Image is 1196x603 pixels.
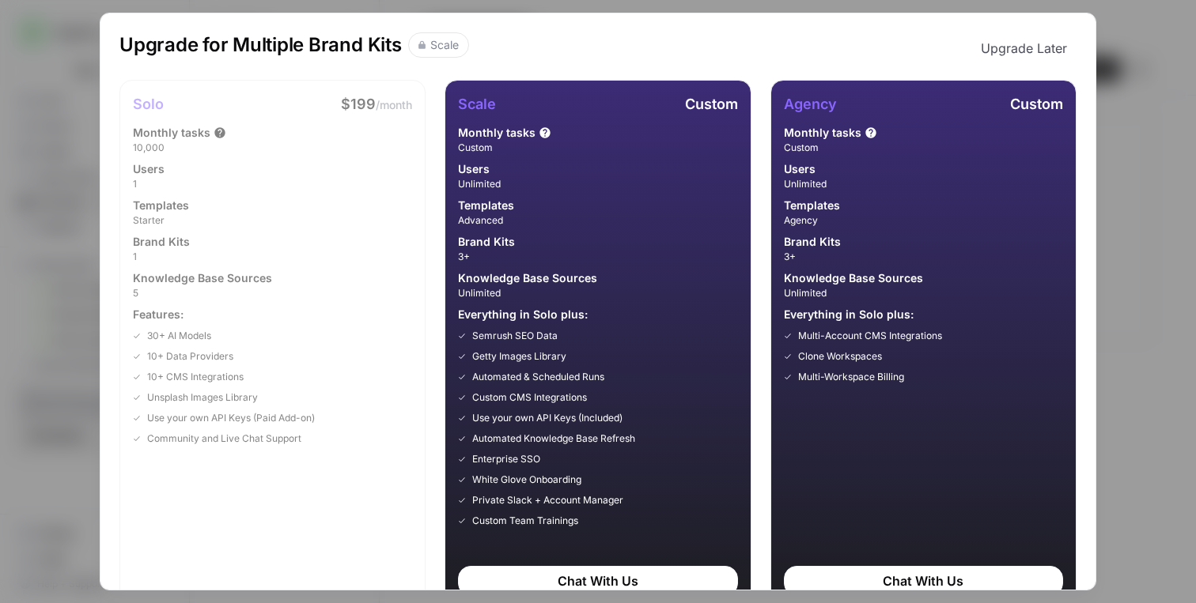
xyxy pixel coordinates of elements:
span: Brand Kits [133,234,190,250]
span: White Glove Onboarding [472,473,581,487]
span: Monthly tasks [784,125,861,141]
span: 3+ [458,250,737,264]
span: Features: [133,307,412,322]
span: Templates [784,198,840,213]
span: Automated Knowledge Base Refresh [472,432,635,446]
span: Unlimited [784,177,1063,191]
span: Custom CMS Integrations [472,390,587,405]
span: Templates [133,198,189,213]
span: Monthly tasks [133,125,210,141]
span: 10+ Data Providers [147,349,233,364]
span: Templates [458,198,514,213]
span: Everything in Solo plus: [458,307,737,322]
span: Knowledge Base Sources [133,270,272,286]
button: Upgrade Later [971,32,1077,64]
span: Agency [784,213,1063,228]
span: 10+ CMS Integrations [147,370,244,384]
div: Chat With Us [458,566,737,596]
span: Users [784,161,816,177]
span: $199 [341,96,376,112]
span: Custom [1010,96,1063,112]
span: Unlimited [458,177,737,191]
span: 5 [133,286,412,300]
span: Everything in Solo plus: [784,307,1063,322]
span: Custom [458,141,737,155]
span: Knowledge Base Sources [458,270,597,286]
span: Use your own API Keys (Included) [472,411,623,425]
span: Community and Live Chat Support [147,432,301,446]
span: Multi-Account CMS Integrations [798,329,942,343]
span: Enterprise SSO [472,452,540,466]
span: Clone Workspaces [798,349,882,364]
span: 3+ [784,250,1063,264]
span: Use your own API Keys (Paid Add-on) [147,411,315,425]
span: Unlimited [784,286,1063,300]
span: Semrush SEO Data [472,329,558,343]
span: Brand Kits [784,234,841,250]
span: Custom [784,141,1063,155]
span: Multi-Workspace Billing [798,370,904,384]
div: Chat With Us [784,566,1063,596]
div: Scale [430,37,459,53]
span: Getty Images Library [472,349,566,364]
h1: Agency [784,93,837,115]
span: Users [458,161,490,177]
span: 10,000 [133,141,412,155]
span: Custom [685,96,738,112]
span: 1 [133,177,412,191]
h1: Upgrade for Multiple Brand Kits [119,32,402,64]
span: Starter [133,213,412,228]
span: Automated & Scheduled Runs [472,370,604,384]
span: 30+ AI Models [147,329,211,343]
span: Users [133,161,165,177]
span: Unlimited [458,286,737,300]
span: 1 [133,250,412,264]
span: Private Slack + Account Manager [472,493,623,507]
span: Custom Team Trainings [472,514,578,528]
span: Unsplash Images Library [147,390,258,405]
span: Brand Kits [458,234,515,250]
h1: Scale [458,93,496,115]
span: Monthly tasks [458,125,536,141]
h1: Solo [133,93,164,115]
span: Knowledge Base Sources [784,270,923,286]
span: Advanced [458,213,737,228]
span: /month [376,98,412,111]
